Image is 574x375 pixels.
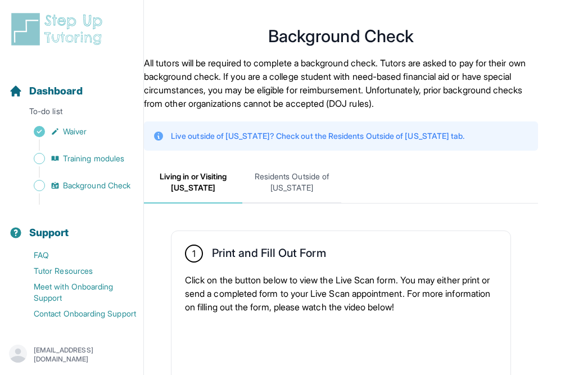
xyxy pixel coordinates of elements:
span: Living in or Visiting [US_STATE] [144,162,242,204]
button: [EMAIL_ADDRESS][DOMAIN_NAME] [9,345,134,365]
a: Background Check [9,178,143,193]
p: All tutors will be required to complete a background check. Tutors are asked to pay for their own... [144,56,538,110]
h1: Background Check [144,29,538,43]
p: [EMAIL_ADDRESS][DOMAIN_NAME] [34,346,134,364]
button: Dashboard [4,65,139,103]
p: To-do list [4,106,139,121]
a: Dashboard [9,83,83,99]
p: Live outside of [US_STATE]? Check out the Residents Outside of [US_STATE] tab. [171,130,464,142]
span: 1 [192,247,196,260]
a: Waiver [9,124,143,139]
span: Dashboard [29,83,83,99]
button: Support [4,207,139,245]
span: Waiver [63,126,87,137]
span: Background Check [63,180,130,191]
a: Contact Onboarding Support [9,306,143,322]
h2: Print and Fill Out Form [212,246,326,264]
p: Click on the button below to view the Live Scan form. You may either print or send a completed fo... [185,273,497,314]
a: Meet with Onboarding Support [9,279,143,306]
nav: Tabs [144,162,538,204]
span: Support [29,225,69,241]
a: Training modules [9,151,143,166]
a: FAQ [9,247,143,263]
span: Residents Outside of [US_STATE] [242,162,341,204]
span: Training modules [63,153,124,164]
a: Tutor Resources [9,263,143,279]
img: logo [9,11,109,47]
